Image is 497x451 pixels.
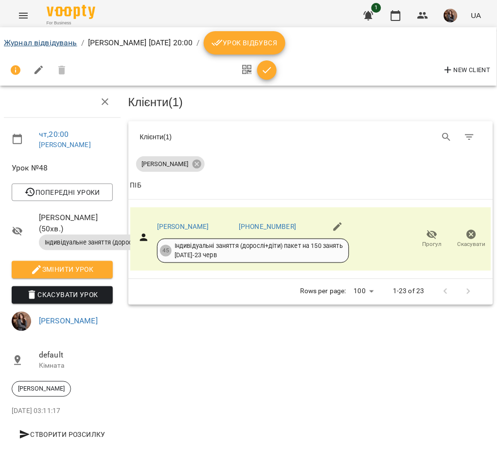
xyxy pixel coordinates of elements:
[39,361,113,371] p: Кімната
[12,381,71,397] div: [PERSON_NAME]
[12,426,113,444] button: Створити розсилку
[471,10,481,20] span: UA
[39,350,113,361] span: default
[239,223,296,230] a: [PHONE_NUMBER]
[204,31,285,55] button: Урок відбувся
[130,180,142,191] div: Sort
[440,62,493,78] button: New Client
[19,289,105,301] span: Скасувати Урок
[12,4,35,27] button: Menu
[197,37,200,49] li: /
[47,5,95,19] img: Voopty Logo
[4,38,77,47] a: Журнал відвідувань
[12,385,71,394] span: [PERSON_NAME]
[81,37,84,49] li: /
[136,160,195,169] span: [PERSON_NAME]
[39,317,98,326] a: [PERSON_NAME]
[175,242,343,260] div: Індивідуальні заняття (дорослі+діти) пакет на 150 занять [DATE] - 23 черв
[412,225,452,253] button: Прогул
[16,429,109,441] span: Створити розсилку
[88,37,193,49] p: [PERSON_NAME] [DATE] 20:00
[458,240,486,248] span: Скасувати
[39,238,145,247] span: Індивідуальне заняття (дорослі)
[130,180,142,191] div: ПІБ
[47,20,95,26] span: For Business
[443,64,491,76] span: New Client
[130,180,492,191] span: ПІБ
[12,162,113,174] span: Урок №48
[39,141,91,149] a: [PERSON_NAME]
[157,223,209,230] a: [PERSON_NAME]
[4,31,493,55] nav: breadcrumb
[212,37,278,49] span: Урок відбувся
[393,287,424,297] p: 1-23 of 23
[12,407,113,416] p: [DATE] 03:11:17
[458,126,481,149] button: Фільтр
[140,132,304,142] div: Клієнти ( 1 )
[160,245,172,257] div: 45
[39,212,113,235] span: [PERSON_NAME] ( 50 хв. )
[128,121,494,152] div: Table Toolbar
[350,284,377,299] div: 100
[12,286,113,304] button: Скасувати Урок
[128,96,494,109] h3: Клієнти ( 1 )
[12,312,31,331] img: 6c17d95c07e6703404428ddbc75e5e60.jpg
[19,187,105,198] span: Попередні уроки
[435,126,459,149] button: Search
[39,130,69,139] a: чт , 20:00
[423,240,442,248] span: Прогул
[19,264,105,276] span: Змінити урок
[444,9,458,22] img: 6c17d95c07e6703404428ddbc75e5e60.jpg
[467,6,485,24] button: UA
[452,225,491,253] button: Скасувати
[372,3,381,13] span: 1
[136,156,205,172] div: [PERSON_NAME]
[301,287,346,297] p: Rows per page:
[12,184,113,201] button: Попередні уроки
[12,261,113,279] button: Змінити урок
